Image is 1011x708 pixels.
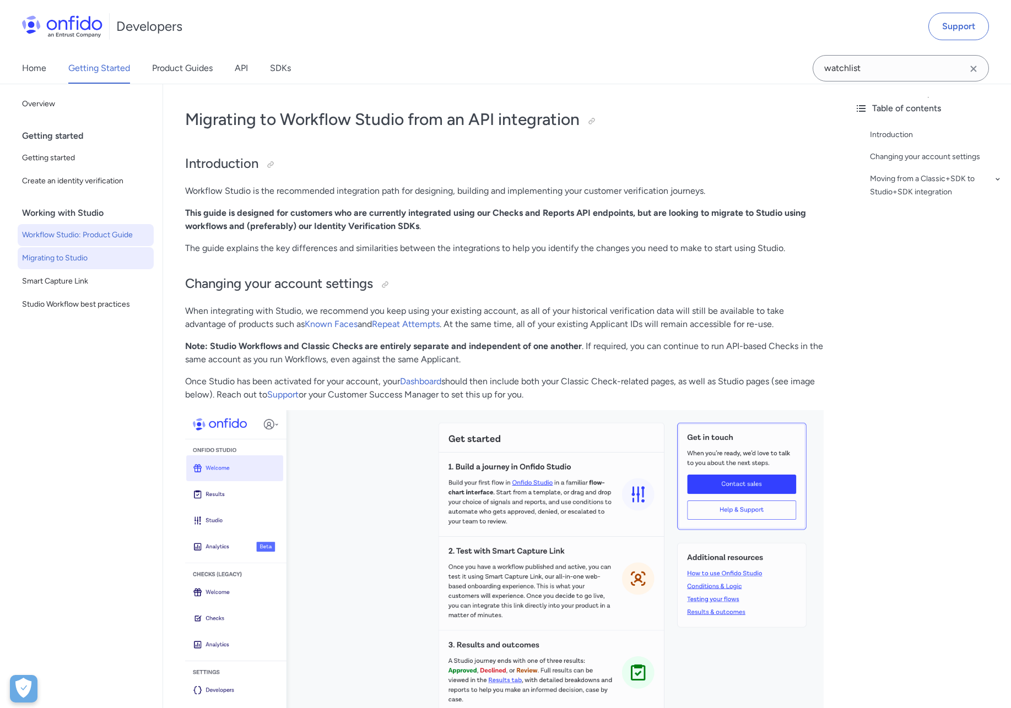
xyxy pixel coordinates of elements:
a: Getting started [18,147,154,169]
h2: Introduction [185,155,824,173]
a: Home [22,53,46,84]
span: Create an identity verification [22,175,149,188]
p: When integrating with Studio, we recommend you keep using your existing account, as all of your h... [185,304,824,331]
a: Migrating to Studio [18,247,154,269]
p: The guide explains the key differences and similarities between the integrations to help you iden... [185,242,824,255]
a: Smart Capture Link [18,270,154,292]
span: Overview [22,97,149,111]
p: . [185,206,824,233]
div: Working with Studio [22,202,158,224]
a: Introduction [870,128,1002,141]
a: Product Guides [152,53,213,84]
svg: Clear search field button [967,62,980,75]
div: Cookie Preferences [10,675,37,702]
div: Table of contents [855,102,1002,115]
a: Studio Workflow best practices [18,293,154,315]
span: Getting started [22,151,149,165]
a: Known Faces [305,319,358,329]
a: Changing your account settings [870,150,1002,164]
p: Workflow Studio is the recommended integration path for designing, building and implementing your... [185,184,824,198]
span: Studio Workflow best practices [22,298,149,311]
p: . If required, you can continue to run API-based Checks in the same account as you run Workflows,... [185,340,824,366]
a: Support [267,389,299,400]
span: Smart Capture Link [22,275,149,288]
div: Getting started [22,125,158,147]
input: Onfido search input field [813,55,989,81]
h1: Developers [116,18,182,35]
a: Moving from a Classic+SDK to Studio+SDK integration [870,172,1002,199]
a: SDKs [270,53,291,84]
strong: This guide is designed for customers who are currently integrated using our Checks and Reports AP... [185,208,806,231]
a: Dashboard [400,376,441,386]
strong: Note: Studio Workflows and Classic Checks are entirely separate and independent of one another [185,341,582,351]
span: Migrating to Studio [22,252,149,265]
a: Create an identity verification [18,170,154,192]
a: Repeat Attempts [372,319,440,329]
a: Workflow Studio: Product Guide [18,224,154,246]
button: Open Preferences [10,675,37,702]
span: Workflow Studio: Product Guide [22,228,149,242]
a: API [235,53,248,84]
p: Once Studio has been activated for your account, your should then include both your Classic Check... [185,375,824,401]
h1: Migrating to Workflow Studio from an API integration [185,108,824,130]
a: Getting Started [68,53,130,84]
a: Support [928,13,989,40]
img: Onfido Logo [22,15,102,37]
h2: Changing your account settings [185,275,824,293]
a: Overview [18,93,154,115]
